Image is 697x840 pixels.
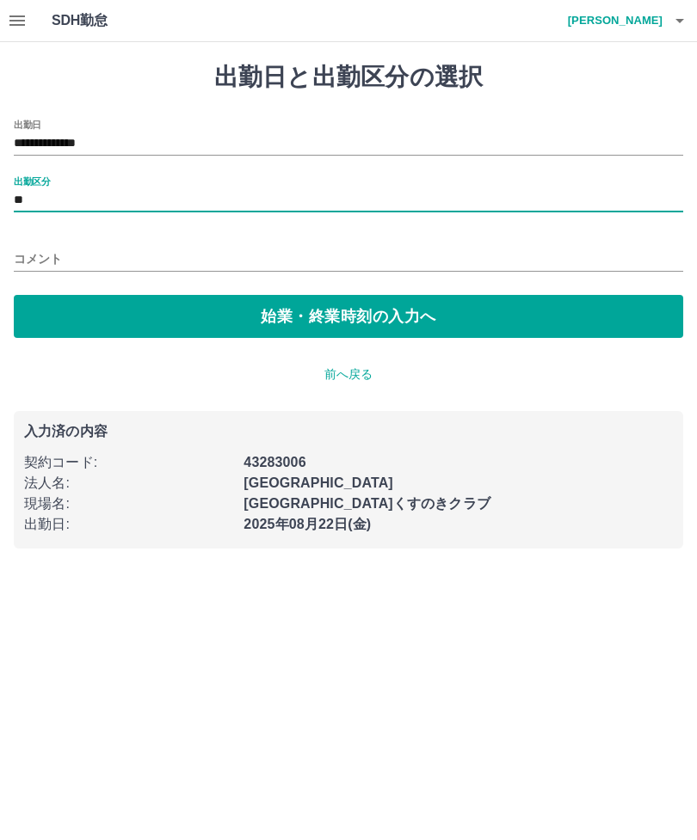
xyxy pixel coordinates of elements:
[14,175,50,187] label: 出勤区分
[24,425,673,438] p: 入力済の内容
[244,475,393,490] b: [GEOGRAPHIC_DATA]
[14,118,41,131] label: 出勤日
[24,514,233,535] p: 出勤日 :
[24,494,233,514] p: 現場名 :
[244,517,371,531] b: 2025年08月22日(金)
[244,455,305,469] b: 43283006
[14,63,683,92] h1: 出勤日と出勤区分の選択
[14,365,683,383] p: 前へ戻る
[14,295,683,338] button: 始業・終業時刻の入力へ
[24,452,233,473] p: 契約コード :
[24,473,233,494] p: 法人名 :
[244,496,490,511] b: [GEOGRAPHIC_DATA]くすのきクラブ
